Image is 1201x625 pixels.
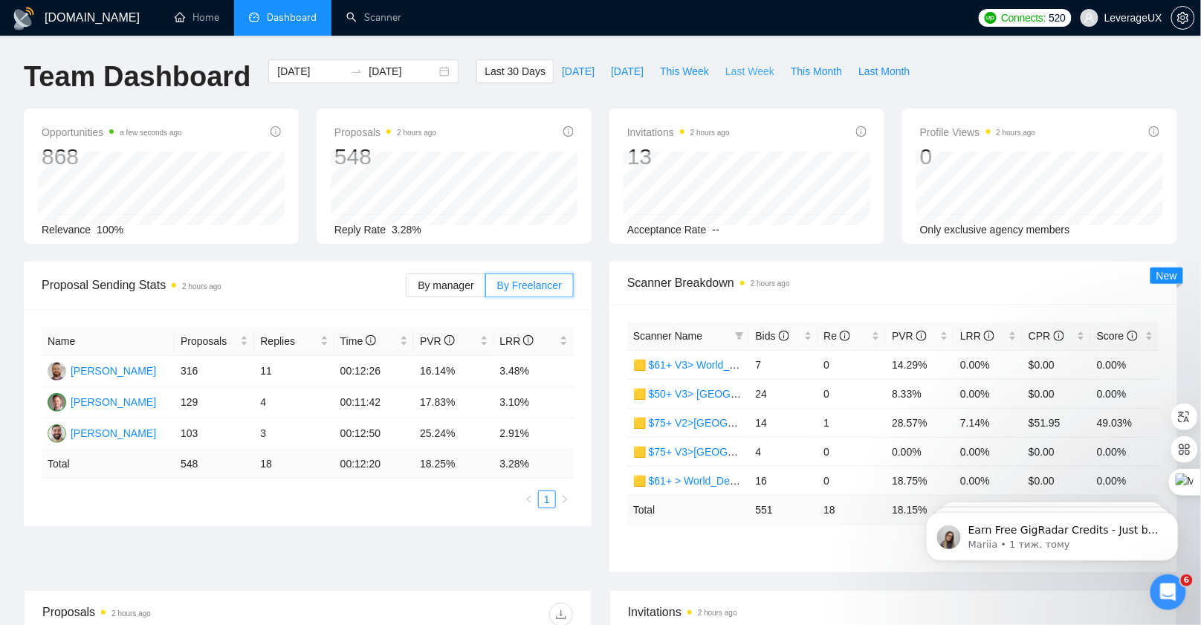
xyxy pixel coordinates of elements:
img: upwork-logo.png [985,12,997,24]
time: 2 hours ago [397,129,436,137]
img: TV [48,393,66,412]
span: PVR [420,335,455,347]
td: 4 [254,387,334,418]
a: 🟨 $75+ V2>[GEOGRAPHIC_DATA]+[GEOGRAPHIC_DATA] Only_Tony-UX/UI_General [633,417,1043,429]
time: 2 hours ago [111,609,151,618]
button: setting [1171,6,1195,30]
button: [DATE] [554,59,603,83]
span: [DATE] [611,63,644,80]
span: info-circle [523,335,534,346]
span: Invitations [627,123,730,141]
input: End date [369,63,436,80]
span: Last 30 Days [485,63,546,80]
span: 6 [1181,574,1193,586]
li: Next Page [556,490,574,508]
button: This Month [783,59,850,83]
span: CPR [1029,330,1064,342]
td: 0.00% [954,350,1023,379]
td: 0 [818,350,887,379]
td: 0 [818,437,887,466]
td: 18.15 % [886,495,954,524]
td: 25.24% [414,418,493,450]
td: 551 [750,495,818,524]
span: user [1084,13,1095,23]
span: -- [713,224,719,236]
td: 00:12:50 [334,418,414,450]
span: right [560,495,569,504]
span: download [550,609,572,621]
a: 🟨 $61+ V3> World_Design Only_Roman-UX/UI_General [633,359,899,371]
a: 🟨 $61+ > World_Design+Dev_Antony-Full-Stack_General [633,475,904,487]
td: 0.00% [1091,350,1159,379]
td: 18 [254,450,334,479]
span: Proposals [334,123,436,141]
td: 14 [750,408,818,437]
span: info-circle [916,331,927,341]
span: Last Week [725,63,774,80]
span: Last Month [858,63,910,80]
h1: Team Dashboard [24,59,250,94]
td: 0.00% [954,379,1023,408]
a: searchScanner [346,11,401,24]
td: 3.48% [494,356,574,387]
time: 2 hours ago [182,282,221,291]
td: 0.00% [1091,379,1159,408]
a: 🟨 $75+ V3>[GEOGRAPHIC_DATA]+[GEOGRAPHIC_DATA] Only_Tony-UX/UI_General [633,446,1043,458]
td: Total [627,495,750,524]
a: RL[PERSON_NAME] [48,427,156,438]
div: 548 [334,143,436,171]
span: Dashboard [267,11,317,24]
td: 0.00% [954,437,1023,466]
span: Scanner Breakdown [627,273,1159,292]
span: info-circle [856,126,867,137]
button: right [556,490,574,508]
div: [PERSON_NAME] [71,394,156,410]
span: left [525,495,534,504]
td: $51.95 [1023,408,1091,437]
span: info-circle [984,331,994,341]
li: Previous Page [520,490,538,508]
span: Connects: [1001,10,1046,26]
span: Re [824,330,851,342]
time: 2 hours ago [690,129,730,137]
span: Acceptance Rate [627,224,707,236]
th: Replies [254,327,334,356]
span: Reply Rate [334,224,386,236]
td: 103 [175,418,254,450]
a: setting [1171,12,1195,24]
td: 1 [818,408,887,437]
td: 7 [750,350,818,379]
td: 17.83% [414,387,493,418]
span: info-circle [1054,331,1064,341]
iframe: Intercom live chat [1150,574,1186,610]
time: 2 hours ago [751,279,790,288]
span: PVR [892,330,927,342]
td: 16.14% [414,356,493,387]
span: Only exclusive agency members [920,224,1070,236]
img: AK [48,362,66,380]
span: Proposals [181,333,237,349]
div: 0 [920,143,1036,171]
span: dashboard [249,12,259,22]
span: info-circle [1127,331,1138,341]
span: Relevance [42,224,91,236]
td: $0.00 [1023,350,1091,379]
span: [DATE] [562,63,595,80]
a: homeHome [175,11,219,24]
td: $0.00 [1023,437,1091,466]
td: 7.14% [954,408,1023,437]
span: This Week [660,63,709,80]
span: info-circle [563,126,574,137]
span: Replies [260,333,317,349]
div: 868 [42,143,182,171]
td: 24 [750,379,818,408]
td: 0 [818,379,887,408]
button: [DATE] [603,59,652,83]
span: info-circle [271,126,281,137]
td: 11 [254,356,334,387]
td: 0.00% [1091,437,1159,466]
span: filter [735,331,744,340]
